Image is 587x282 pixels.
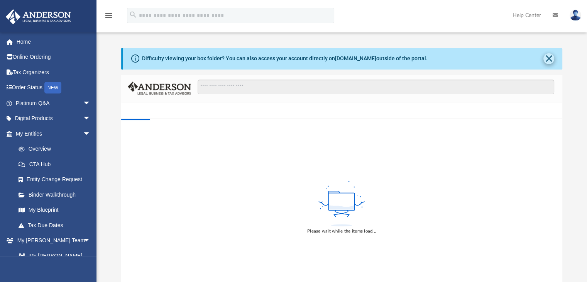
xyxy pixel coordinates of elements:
[307,228,376,235] div: Please wait while the items load...
[142,54,428,63] div: Difficulty viewing your box folder? You can also access your account directly on outside of the p...
[83,111,98,127] span: arrow_drop_down
[5,111,102,126] a: Digital Productsarrow_drop_down
[104,11,113,20] i: menu
[5,95,102,111] a: Platinum Q&Aarrow_drop_down
[5,80,102,96] a: Order StatusNEW
[5,49,102,65] a: Online Ordering
[11,141,102,157] a: Overview
[570,10,581,21] img: User Pic
[198,80,554,94] input: Search files and folders
[3,9,73,24] img: Anderson Advisors Platinum Portal
[335,55,376,61] a: [DOMAIN_NAME]
[11,202,98,218] a: My Blueprint
[5,65,102,80] a: Tax Organizers
[129,10,137,19] i: search
[11,217,102,233] a: Tax Due Dates
[44,82,61,93] div: NEW
[83,126,98,142] span: arrow_drop_down
[83,95,98,111] span: arrow_drop_down
[5,126,102,141] a: My Entitiesarrow_drop_down
[11,172,102,187] a: Entity Change Request
[11,187,102,202] a: Binder Walkthrough
[5,233,98,248] a: My [PERSON_NAME] Teamarrow_drop_down
[104,15,113,20] a: menu
[11,248,95,273] a: My [PERSON_NAME] Team
[5,34,102,49] a: Home
[11,156,102,172] a: CTA Hub
[83,233,98,249] span: arrow_drop_down
[543,53,554,64] button: Close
